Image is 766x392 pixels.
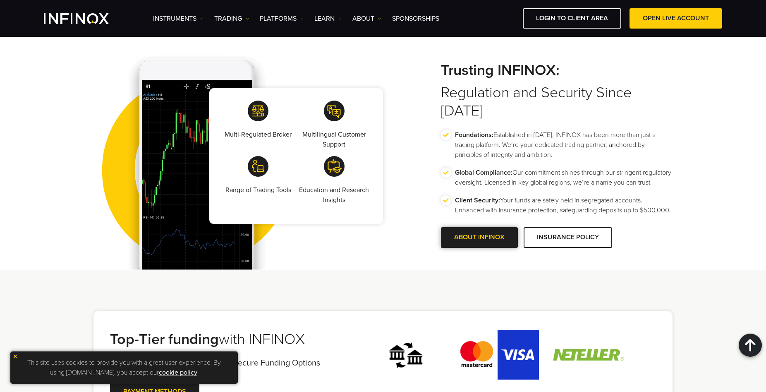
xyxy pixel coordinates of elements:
p: Our commitment shines through our stringent regulatory oversight. Licensed in key global regions,... [455,168,673,188]
p: Your funds are safely held in segregated accounts. Enhanced with insurance protection, safeguardi... [455,195,673,215]
a: Learn [314,14,342,24]
p: Education and Research Insights [298,185,371,205]
p: Established in [DATE], INFINOX has been more than just a trading platform. We’re your dedicated t... [455,130,673,160]
a: Instruments [153,14,204,24]
a: INFINOX Logo [44,13,128,24]
strong: Client Security: [455,196,500,204]
a: SPONSORSHIPS [392,14,439,24]
strong: Trusting INFINOX: [441,61,673,79]
p: Multilingual Customer Support [298,130,371,149]
a: ABOUT [352,14,382,24]
strong: Global Compliance: [455,168,512,177]
p: Multi-Regulated Broker [225,130,292,139]
h2: with INFINOX [110,330,339,349]
p: This site uses cookies to provide you with a great user experience. By using [DOMAIN_NAME], you a... [14,356,234,380]
a: OPEN LIVE ACCOUNT [630,8,722,29]
a: INSURANCE POLICY [524,227,612,248]
strong: Foundations: [455,131,493,139]
img: neteller.webp [547,330,630,380]
span: Secure Funding Options [233,358,320,368]
p: Range of Trading Tools [225,185,291,195]
a: LOGIN TO CLIENT AREA [523,8,621,29]
img: yellow close icon [12,354,18,359]
strong: Top-Tier funding [110,330,219,348]
a: TRADING [214,14,249,24]
img: bank_transfer.webp [365,330,448,380]
a: ABOUT INFINOX [441,227,518,248]
img: credit_card.webp [456,330,539,380]
a: PLATFORMS [260,14,304,24]
h2: Regulation and Security Since [DATE] [441,61,673,120]
a: cookie policy [159,368,197,377]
